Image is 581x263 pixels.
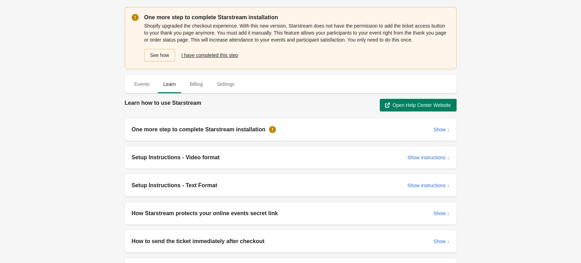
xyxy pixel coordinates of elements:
[132,237,428,246] h2: How to send the ticket immediately after checkout
[434,211,450,216] span: Show ↓
[380,99,456,111] button: Open Help Center Website
[184,78,208,90] span: Billing
[129,78,155,90] span: Events
[144,22,450,62] div: Shopify upgraded the checkout experience. With this new version, Starstream does not have the per...
[407,155,450,160] span: Show instructions ↓
[132,209,428,218] h2: How Starstream protects your online events secret link
[144,13,450,22] p: One more step to complete Starstream installation
[392,102,451,108] span: Open Help Center Website
[158,78,181,90] span: Learn
[144,49,175,61] button: See how
[407,183,450,188] span: Show instructions ↓
[125,99,375,107] h2: Learn how to use Starstream
[434,239,450,244] span: Show ↓
[405,151,452,164] button: Show instructions ↓
[431,207,452,220] button: Show ↓
[431,123,452,136] button: Show ↓
[211,78,240,90] span: Settings
[132,125,266,134] div: One more step to complete Starstream installation
[434,127,450,132] span: Show ↓
[132,181,402,190] h2: Setup Instructions - Text Format
[405,179,452,192] button: Show instructions ↓
[132,153,402,162] h2: Setup Instructions - Video format
[181,52,238,58] span: I have completed this step
[431,235,452,248] button: Show ↓
[179,49,242,61] button: I have completed this step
